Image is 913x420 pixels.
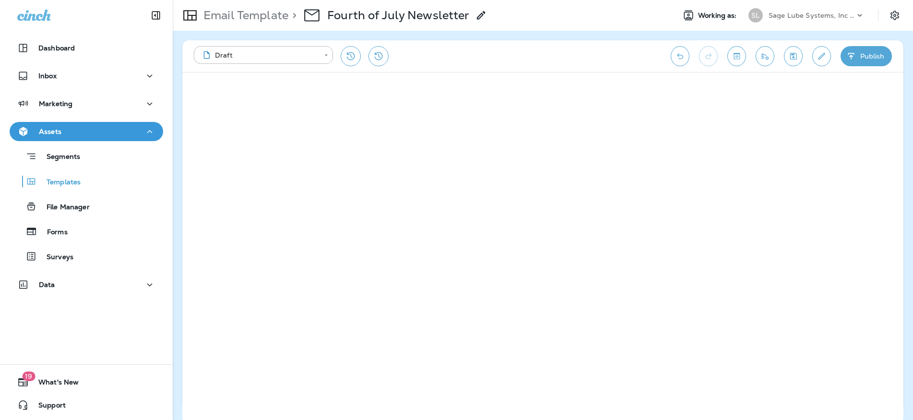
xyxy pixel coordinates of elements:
button: Data [10,275,163,294]
button: Dashboard [10,38,163,58]
p: Segments [37,153,80,162]
p: Inbox [38,72,57,80]
button: Surveys [10,246,163,266]
button: Edit details [812,46,831,66]
p: Templates [37,178,81,187]
button: Save [784,46,803,66]
button: Forms [10,221,163,241]
div: SL [748,8,763,23]
p: Surveys [37,253,73,262]
button: Assets [10,122,163,141]
p: Data [39,281,55,288]
button: Settings [886,7,903,24]
button: Inbox [10,66,163,85]
p: Sage Lube Systems, Inc dba LOF Xpress Oil Change [769,12,855,19]
p: Email Template [200,8,288,23]
p: Dashboard [38,44,75,52]
p: > [288,8,296,23]
button: Undo [671,46,689,66]
button: Support [10,396,163,415]
button: Send test email [756,46,774,66]
button: Segments [10,146,163,167]
button: 19What's New [10,372,163,392]
span: What's New [29,378,79,390]
p: Forms [37,228,68,237]
p: Assets [39,128,61,135]
span: Working as: [698,12,739,20]
button: Templates [10,171,163,192]
span: Support [29,401,66,413]
div: Draft [201,50,318,60]
p: File Manager [37,203,90,212]
button: Marketing [10,94,163,113]
p: Fourth of July Newsletter [327,8,470,23]
p: Marketing [39,100,72,108]
button: File Manager [10,196,163,216]
button: View Changelog [368,46,389,66]
button: Collapse Sidebar [142,6,169,25]
button: Toggle preview [727,46,746,66]
button: Restore from previous version [341,46,361,66]
span: 19 [22,372,35,381]
button: Publish [841,46,892,66]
